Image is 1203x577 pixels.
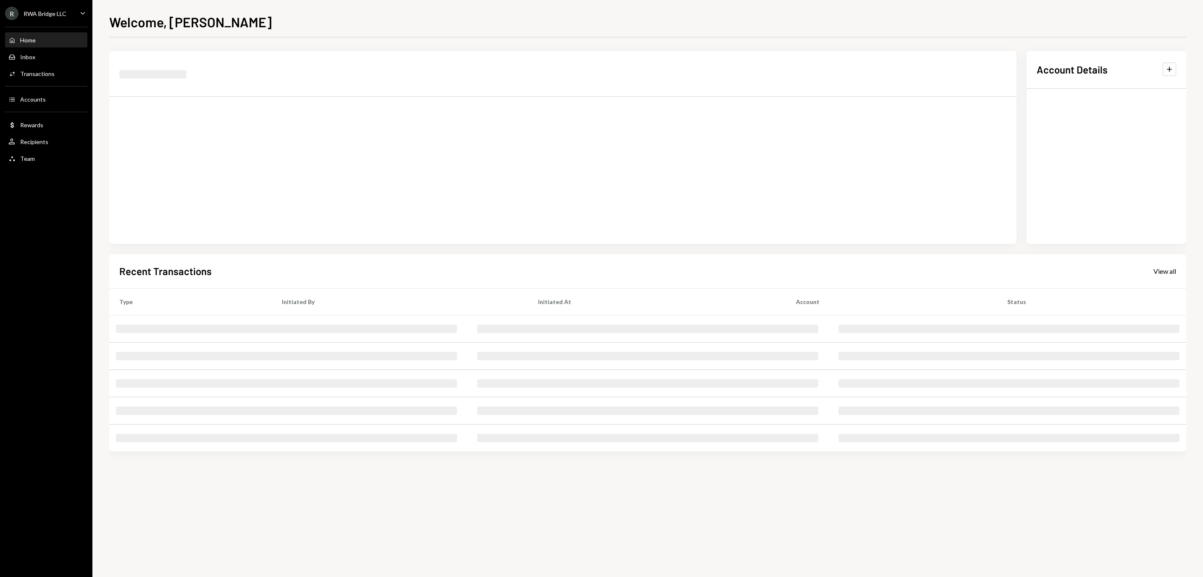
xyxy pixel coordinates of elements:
[786,288,997,315] th: Account
[997,288,1186,315] th: Status
[119,264,212,278] h2: Recent Transactions
[109,13,272,30] h1: Welcome, [PERSON_NAME]
[20,37,36,44] div: Home
[272,288,528,315] th: Initiated By
[1153,267,1176,275] div: View all
[5,92,87,107] a: Accounts
[528,288,786,315] th: Initiated At
[5,32,87,47] a: Home
[24,10,66,17] div: RWA Bridge LLC
[5,7,18,20] div: R
[20,155,35,162] div: Team
[5,66,87,81] a: Transactions
[20,96,46,103] div: Accounts
[20,70,55,77] div: Transactions
[20,121,43,129] div: Rewards
[1037,63,1108,76] h2: Account Details
[5,117,87,132] a: Rewards
[20,53,35,60] div: Inbox
[5,134,87,149] a: Recipients
[1153,266,1176,275] a: View all
[5,49,87,64] a: Inbox
[20,138,48,145] div: Recipients
[5,151,87,166] a: Team
[109,288,272,315] th: Type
